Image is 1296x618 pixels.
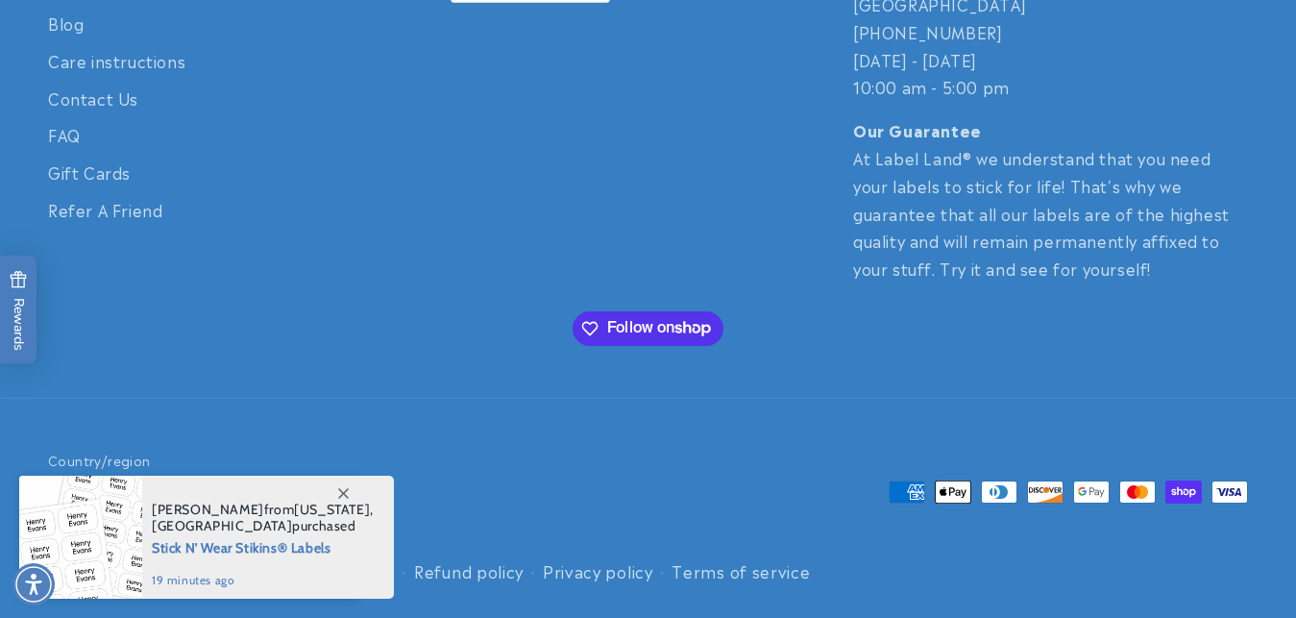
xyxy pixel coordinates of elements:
[152,501,264,518] span: [PERSON_NAME]
[48,42,185,80] a: Care instructions
[853,118,982,141] strong: Our Guarantee
[48,154,131,191] a: Gift Cards
[48,191,162,229] a: Refer A Friend
[672,558,810,584] a: Terms of service
[12,563,55,606] div: Accessibility Menu
[10,270,28,350] span: Rewards
[48,116,81,154] a: FAQ
[414,558,524,584] a: Refund policy
[48,5,84,42] a: Blog
[48,451,294,470] h2: Country/region
[152,517,292,534] span: [GEOGRAPHIC_DATA]
[853,116,1248,283] p: At Label Land® we understand that you need your labels to stick for life! That's why we guarantee...
[152,534,374,558] span: Stick N' Wear Stikins® Labels
[294,501,370,518] span: [US_STATE]
[543,558,653,584] a: Privacy policy
[48,80,138,117] a: Contact Us
[152,502,374,534] span: from , purchased
[152,572,374,589] span: 19 minutes ago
